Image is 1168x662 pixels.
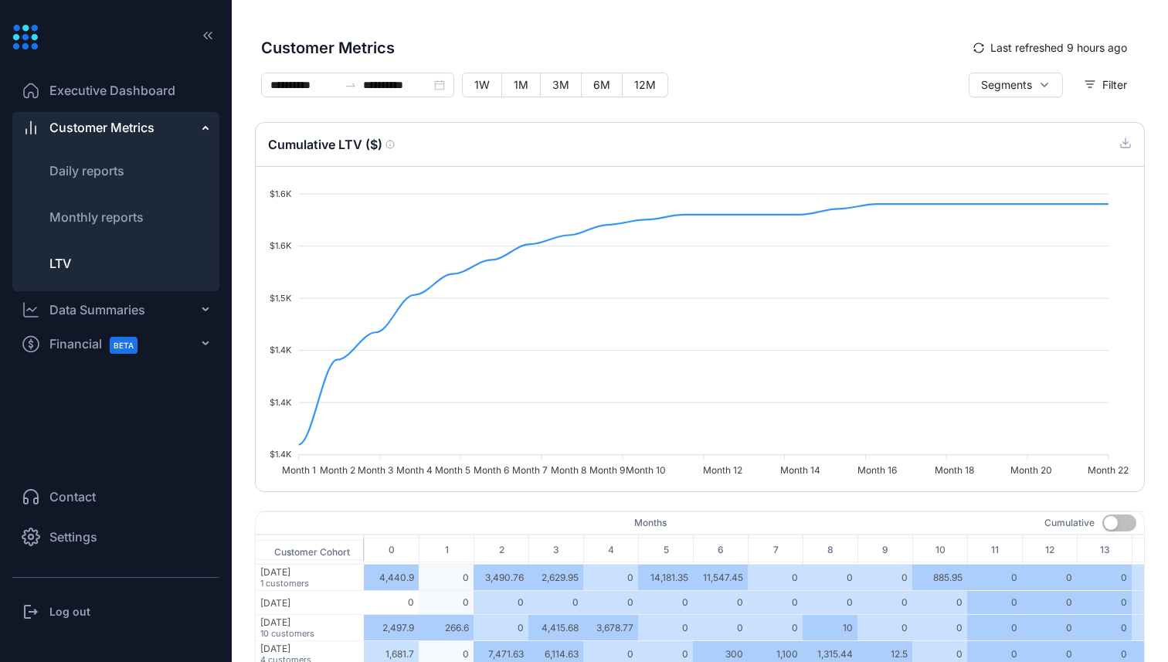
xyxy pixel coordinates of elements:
[529,538,583,562] span: 3
[967,591,1022,615] td: 0
[345,79,357,91] span: swap-right
[552,78,569,91] span: 3M
[1023,538,1077,562] span: 12
[693,615,748,641] td: 0
[528,615,583,641] td: 4,415.68
[474,591,528,615] td: 0
[1022,615,1077,641] td: 0
[364,591,419,615] td: 0
[49,300,145,319] div: Data Summaries
[634,516,667,530] div: Months
[260,628,364,639] div: 10 customers
[693,565,748,591] td: 11,547.45
[748,615,803,641] td: 0
[1077,565,1132,591] td: 0
[912,565,967,591] td: 885.95
[270,293,292,304] tspan: $1.5K
[365,538,419,562] span: 0
[912,591,967,615] td: 0
[551,464,586,476] tspan: Month 8
[583,615,638,641] td: 3,678.77
[49,256,71,271] span: LTV
[935,464,974,476] tspan: Month 18
[514,78,528,91] span: 1M
[474,615,528,641] td: 0
[913,538,967,562] span: 10
[1077,591,1132,615] td: 0
[593,78,610,91] span: 6M
[474,78,490,91] span: 1W
[474,565,528,591] td: 3,490.76
[528,565,583,591] td: 2,629.95
[968,538,1022,562] span: 11
[1077,615,1132,641] td: 0
[1088,464,1129,476] tspan: Month 22
[857,615,912,641] td: 0
[261,36,962,59] span: Customer Metrics
[967,565,1022,591] td: 0
[858,538,912,562] span: 9
[1022,565,1077,591] td: 0
[1078,538,1132,562] span: 13
[435,464,470,476] tspan: Month 5
[967,615,1022,641] td: 0
[693,591,748,615] td: 0
[270,397,292,408] tspan: $1.4K
[260,566,364,578] div: [DATE]
[49,118,154,137] span: Customer Metrics
[1044,516,1095,530] div: Cumulative
[634,78,656,91] span: 12M
[969,73,1063,97] button: Segments
[419,615,474,641] td: 266.6
[912,615,967,641] td: 0
[49,528,97,546] span: Settings
[512,464,548,476] tspan: Month 7
[49,81,175,100] span: Executive Dashboard
[748,591,803,615] td: 0
[270,240,292,251] tspan: $1.6K
[256,540,364,560] div: Customer Cohort
[49,604,90,620] h3: Log out
[419,538,474,562] span: 1
[260,616,364,628] div: [DATE]
[268,135,395,154] h3: Cumulative LTV ( $ )
[1022,591,1077,615] td: 0
[474,538,528,562] span: 2
[270,449,292,460] tspan: $1.4K
[528,591,583,615] td: 0
[748,565,803,591] td: 0
[780,464,820,476] tspan: Month 14
[110,337,138,354] span: BETA
[474,464,509,476] tspan: Month 6
[638,615,693,641] td: 0
[583,591,638,615] td: 0
[419,565,474,591] td: 0
[584,538,638,562] span: 4
[589,464,625,476] tspan: Month 9
[638,591,693,615] td: 0
[364,615,419,641] td: 2,497.9
[803,538,857,562] span: 8
[703,464,742,476] tspan: Month 12
[803,591,857,615] td: 0
[260,578,364,589] div: 1 customers
[270,345,292,355] tspan: $1.4K
[49,209,144,225] span: Monthly reports
[260,597,364,609] div: [DATE]
[49,163,124,178] span: Daily reports
[49,487,96,506] span: Contact
[749,538,803,562] span: 7
[364,565,419,591] td: 4,440.9
[1102,76,1127,93] span: Filter
[320,464,355,476] tspan: Month 2
[419,591,474,615] td: 0
[282,464,316,476] tspan: Month 1
[694,538,748,562] span: 6
[990,39,1127,56] span: Last refreshed 9 hours ago
[639,538,693,562] span: 5
[973,42,984,53] span: sync
[857,591,912,615] td: 0
[962,36,1139,60] button: syncLast refreshed 9 hours ago
[981,76,1032,93] span: Segments
[626,464,666,476] tspan: Month 10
